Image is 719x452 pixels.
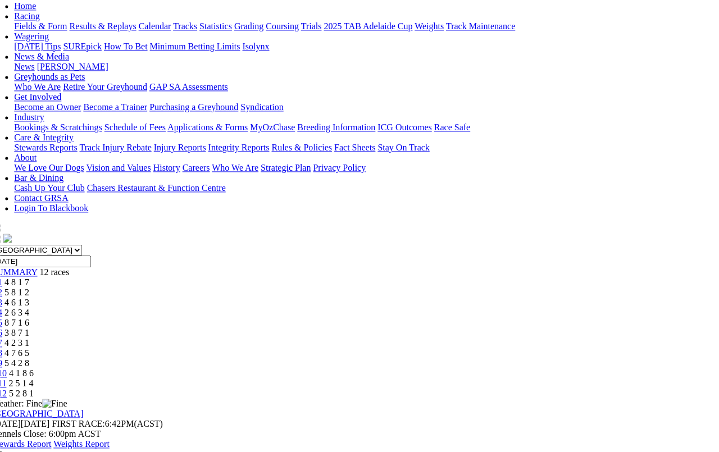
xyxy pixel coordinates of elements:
a: Race Safe [434,122,470,132]
a: Isolynx [242,42,269,51]
a: Cash Up Your Club [14,183,84,193]
a: Stewards Reports [14,143,77,152]
span: 8 7 1 6 [4,318,29,327]
a: Bar & Dining [14,173,63,182]
a: Careers [182,163,210,172]
a: Statistics [199,21,232,31]
a: How To Bet [104,42,148,51]
a: Contact GRSA [14,193,68,203]
a: Get Involved [14,92,61,102]
span: 6:42PM(ACST) [52,419,163,428]
a: Who We Are [14,82,61,92]
a: About [14,153,37,162]
span: 5 8 1 2 [4,287,29,297]
a: News & Media [14,52,69,61]
a: Home [14,1,36,11]
a: Become a Trainer [83,102,147,112]
a: Stay On Track [377,143,429,152]
a: Rules & Policies [271,143,332,152]
a: Schedule of Fees [104,122,165,132]
a: Results & Replays [69,21,136,31]
a: Trials [301,21,321,31]
div: Racing [14,21,702,31]
span: 4 1 8 6 [9,368,34,378]
span: FIRST RACE: [52,419,104,428]
a: Vision and Values [86,163,151,172]
a: GAP SA Assessments [149,82,228,92]
a: Tracks [173,21,197,31]
div: News & Media [14,62,702,72]
a: Weights Report [53,439,110,449]
a: Bookings & Scratchings [14,122,102,132]
a: Chasers Restaurant & Function Centre [87,183,225,193]
a: Applications & Forms [167,122,248,132]
a: Coursing [266,21,299,31]
div: Industry [14,122,702,133]
a: Fact Sheets [334,143,375,152]
img: Fine [42,399,67,409]
span: 4 6 1 3 [4,298,29,307]
a: SUREpick [63,42,101,51]
span: 4 7 6 5 [4,348,29,358]
div: Wagering [14,42,702,52]
span: 2 6 3 4 [4,308,29,317]
img: twitter.svg [3,234,12,243]
a: Syndication [240,102,283,112]
div: About [14,163,702,173]
span: 2 5 1 4 [8,378,33,388]
a: We Love Our Dogs [14,163,84,172]
a: Retire Your Greyhound [63,82,147,92]
a: Grading [234,21,263,31]
div: Greyhounds as Pets [14,82,702,92]
a: Purchasing a Greyhound [149,102,238,112]
a: Minimum Betting Limits [149,42,240,51]
a: Integrity Reports [208,143,269,152]
a: [PERSON_NAME] [37,62,108,71]
a: Injury Reports [153,143,206,152]
div: Bar & Dining [14,183,702,193]
div: Get Involved [14,102,702,112]
a: Calendar [138,21,171,31]
a: Wagering [14,31,49,41]
a: Login To Blackbook [14,203,88,213]
a: Industry [14,112,44,122]
div: Care & Integrity [14,143,702,153]
a: Become an Owner [14,102,81,112]
span: 4 8 1 7 [4,277,29,287]
span: 5 4 2 8 [4,358,29,368]
a: Strategic Plan [261,163,311,172]
a: Who We Are [212,163,258,172]
a: ICG Outcomes [377,122,431,132]
a: 2025 TAB Adelaide Cup [324,21,412,31]
a: Breeding Information [297,122,375,132]
a: History [153,163,180,172]
span: 4 2 3 1 [4,338,29,348]
span: 3 8 7 1 [4,328,29,337]
a: Fields & Form [14,21,67,31]
a: Privacy Policy [313,163,366,172]
a: Greyhounds as Pets [14,72,85,81]
a: Track Maintenance [446,21,515,31]
a: Track Injury Rebate [79,143,151,152]
a: Care & Integrity [14,133,74,142]
a: [DATE] Tips [14,42,61,51]
span: 5 2 8 1 [9,389,34,398]
a: News [14,62,34,71]
span: 12 races [39,267,69,277]
a: Racing [14,11,39,21]
a: Weights [415,21,444,31]
a: MyOzChase [250,122,295,132]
